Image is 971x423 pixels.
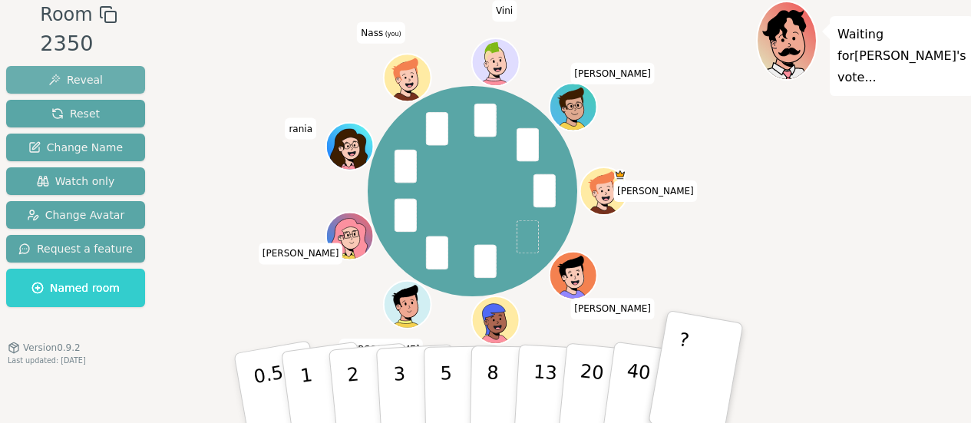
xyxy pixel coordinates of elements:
span: (you) [383,30,401,37]
span: Change Name [28,140,123,155]
span: Reset [51,106,100,121]
span: Room [40,1,92,28]
span: Request a feature [18,241,133,256]
span: Click to change your name [570,298,655,319]
span: Last updated: [DATE] [8,356,86,365]
button: Named room [6,269,145,307]
span: Version 0.9.2 [23,342,81,354]
button: Click to change your avatar [385,55,429,100]
button: Watch only [6,167,145,195]
span: Reveal [48,72,103,88]
span: silvia is the host [614,169,626,180]
p: ? [666,329,690,412]
span: Click to change your name [339,339,424,360]
span: Click to change your name [570,63,655,84]
button: Request a feature [6,235,145,263]
button: Version0.9.2 [8,342,81,354]
span: Click to change your name [285,117,316,139]
span: Click to change your name [259,243,343,264]
span: Named room [31,280,120,296]
button: Reset [6,100,145,127]
button: Reveal [6,66,145,94]
button: Change Avatar [6,201,145,229]
div: 2350 [40,28,117,60]
span: Click to change your name [357,21,405,43]
span: Watch only [37,173,115,189]
p: Waiting for [PERSON_NAME] 's vote... [837,24,966,88]
button: Change Name [6,134,145,161]
span: Change Avatar [27,207,125,223]
span: Click to change your name [613,180,698,202]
